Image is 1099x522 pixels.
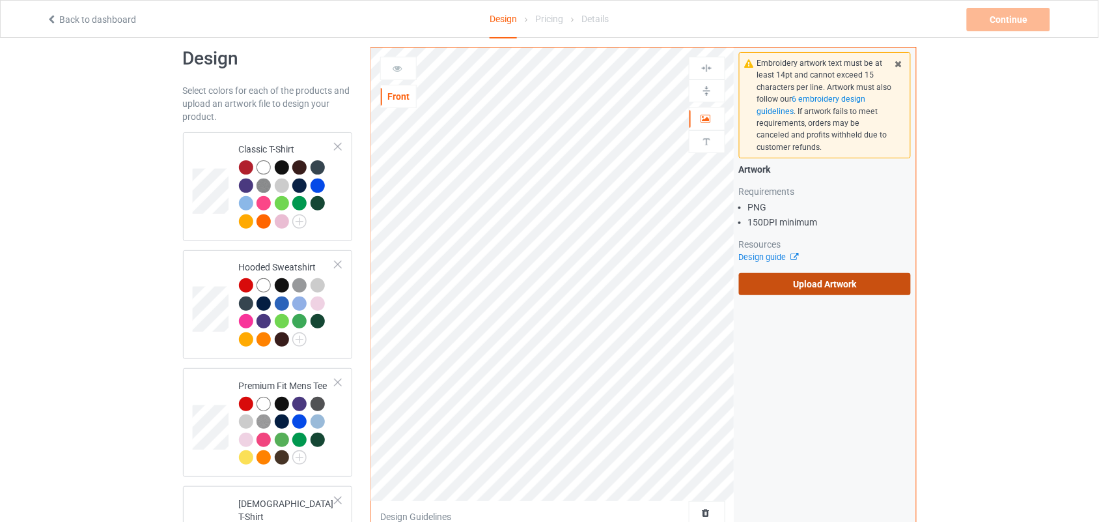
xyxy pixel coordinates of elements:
div: Premium Fit Mens Tee [183,368,353,477]
span: 6 embroidery design guidelines [757,94,866,115]
div: Hooded Sweatshirt [239,261,336,345]
img: svg%3E%0A [701,62,713,74]
img: heather_texture.png [257,414,271,429]
img: svg+xml;base64,PD94bWwgdmVyc2lvbj0iMS4wIiBlbmNvZGluZz0iVVRGLTgiPz4KPHN2ZyB3aWR0aD0iMjJweCIgaGVpZ2... [292,214,307,229]
div: Classic T-Shirt [239,143,336,227]
label: Upload Artwork [739,273,911,295]
img: svg%3E%0A [701,85,713,97]
div: Embroidery artwork text must be at least 14pt and cannot exceed 15 characters per line. Artwork m... [757,57,893,153]
h1: Design [183,47,353,70]
div: Resources [739,238,911,251]
a: Back to dashboard [46,14,136,25]
div: Hooded Sweatshirt [183,250,353,359]
div: Artwork [739,163,911,176]
div: Details [582,1,609,37]
img: svg+xml;base64,PD94bWwgdmVyc2lvbj0iMS4wIiBlbmNvZGluZz0iVVRGLTgiPz4KPHN2ZyB3aWR0aD0iMjJweCIgaGVpZ2... [292,450,307,465]
div: Design [490,1,517,38]
div: Classic T-Shirt [183,132,353,241]
li: PNG [748,201,911,214]
div: Pricing [535,1,563,37]
div: Premium Fit Mens Tee [239,379,336,464]
div: Requirements [739,185,911,198]
img: svg%3E%0A [701,136,713,148]
img: svg+xml;base64,PD94bWwgdmVyc2lvbj0iMS4wIiBlbmNvZGluZz0iVVRGLTgiPz4KPHN2ZyB3aWR0aD0iMjJweCIgaGVpZ2... [292,332,307,347]
div: Select colors for each of the products and upload an artwork file to design your product. [183,84,353,123]
div: Front [381,90,416,103]
img: heather_texture.png [257,179,271,193]
li: 150 DPI minimum [748,216,911,229]
a: Design guide [739,252,798,262]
